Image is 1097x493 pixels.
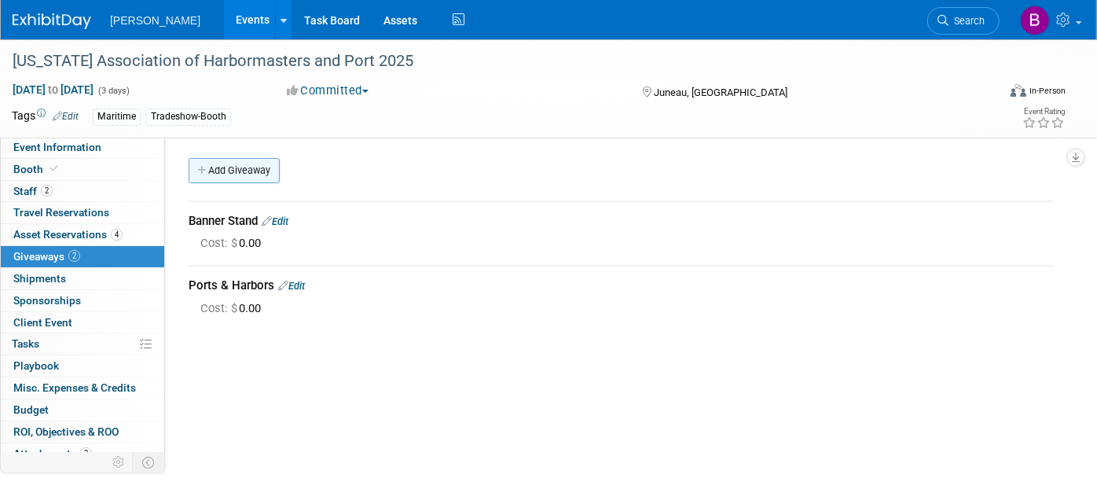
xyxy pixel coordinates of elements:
[13,294,81,307] span: Sponsorships
[948,15,985,27] span: Search
[189,213,1054,230] div: Banner Stand
[46,83,61,96] span: to
[13,163,61,175] span: Booth
[189,278,1054,294] div: Ports & Harbors
[1,202,164,223] a: Travel Reservations
[111,229,123,241] span: 4
[146,109,231,125] div: Tradeshow-Booth
[1011,84,1026,97] img: Format-Inperson.png
[12,83,94,97] span: [DATE] [DATE]
[12,337,39,350] span: Tasks
[1,312,164,333] a: Client Event
[13,250,80,263] span: Giveaways
[1,224,164,245] a: Asset Reservations4
[1,137,164,158] a: Event Information
[1,246,164,267] a: Giveaways2
[13,206,109,219] span: Travel Reservations
[80,447,92,459] span: 2
[1020,6,1050,35] img: Buse Onen
[1022,108,1065,116] div: Event Rating
[105,452,133,473] td: Personalize Event Tab Strip
[654,86,787,98] span: Juneau, [GEOGRAPHIC_DATA]
[200,301,239,315] span: Cost: $
[7,47,976,75] div: [US_STATE] Association of Harbormasters and Port 2025
[200,236,267,250] span: 0.00
[13,447,92,460] span: Attachments
[1,421,164,443] a: ROI, Objectives & ROO
[13,381,136,394] span: Misc. Expenses & Credits
[110,14,200,27] span: [PERSON_NAME]
[41,185,53,197] span: 2
[13,403,49,416] span: Budget
[189,158,280,183] a: Add Giveaway
[13,13,91,29] img: ExhibitDay
[281,83,375,99] button: Committed
[1,159,164,180] a: Booth
[53,111,79,122] a: Edit
[97,86,130,96] span: (3 days)
[13,228,123,241] span: Asset Reservations
[12,108,79,126] td: Tags
[1029,85,1066,97] div: In-Person
[1,268,164,289] a: Shipments
[1,377,164,399] a: Misc. Expenses & Credits
[1,290,164,311] a: Sponsorships
[1,443,164,465] a: Attachments2
[278,280,305,292] a: Edit
[13,316,72,329] span: Client Event
[200,301,267,315] span: 0.00
[13,185,53,197] span: Staff
[133,452,165,473] td: Toggle Event Tabs
[262,215,288,227] a: Edit
[13,425,119,438] span: ROI, Objectives & ROO
[1,333,164,355] a: Tasks
[93,109,141,125] div: Maritime
[13,272,66,285] span: Shipments
[13,141,101,153] span: Event Information
[1,181,164,202] a: Staff2
[200,236,239,250] span: Cost: $
[1,399,164,421] a: Budget
[927,7,1000,35] a: Search
[910,82,1066,105] div: Event Format
[50,164,58,173] i: Booth reservation complete
[1,355,164,377] a: Playbook
[13,359,59,372] span: Playbook
[68,250,80,262] span: 2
